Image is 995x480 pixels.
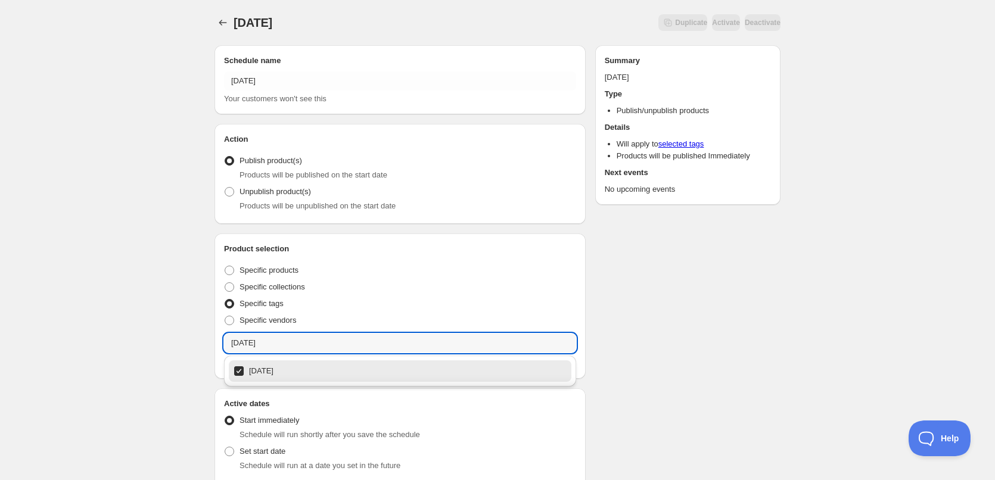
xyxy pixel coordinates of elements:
[240,447,285,456] span: Set start date
[240,299,284,308] span: Specific tags
[224,360,576,382] li: 08/09/2025
[224,55,576,67] h2: Schedule name
[240,430,420,439] span: Schedule will run shortly after you save the schedule
[240,316,296,325] span: Specific vendors
[240,187,311,196] span: Unpublish product(s)
[909,420,971,456] iframe: Toggle Customer Support
[224,243,576,255] h2: Product selection
[240,266,298,275] span: Specific products
[224,94,327,103] span: Your customers won't see this
[240,201,396,210] span: Products will be unpublished on the start date
[617,138,771,150] li: Will apply to
[605,55,771,67] h2: Summary
[605,121,771,133] h2: Details
[240,156,302,165] span: Publish product(s)
[617,105,771,117] li: Publish/unpublish products
[224,398,576,410] h2: Active dates
[605,88,771,100] h2: Type
[658,139,704,148] a: selected tags
[605,167,771,179] h2: Next events
[605,183,771,195] p: No upcoming events
[240,461,400,470] span: Schedule will run at a date you set in the future
[605,71,771,83] p: [DATE]
[240,416,299,425] span: Start immediately
[214,14,231,31] button: Schedules
[617,150,771,162] li: Products will be published Immediately
[234,16,272,29] span: [DATE]
[224,133,576,145] h2: Action
[240,282,305,291] span: Specific collections
[240,170,387,179] span: Products will be published on the start date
